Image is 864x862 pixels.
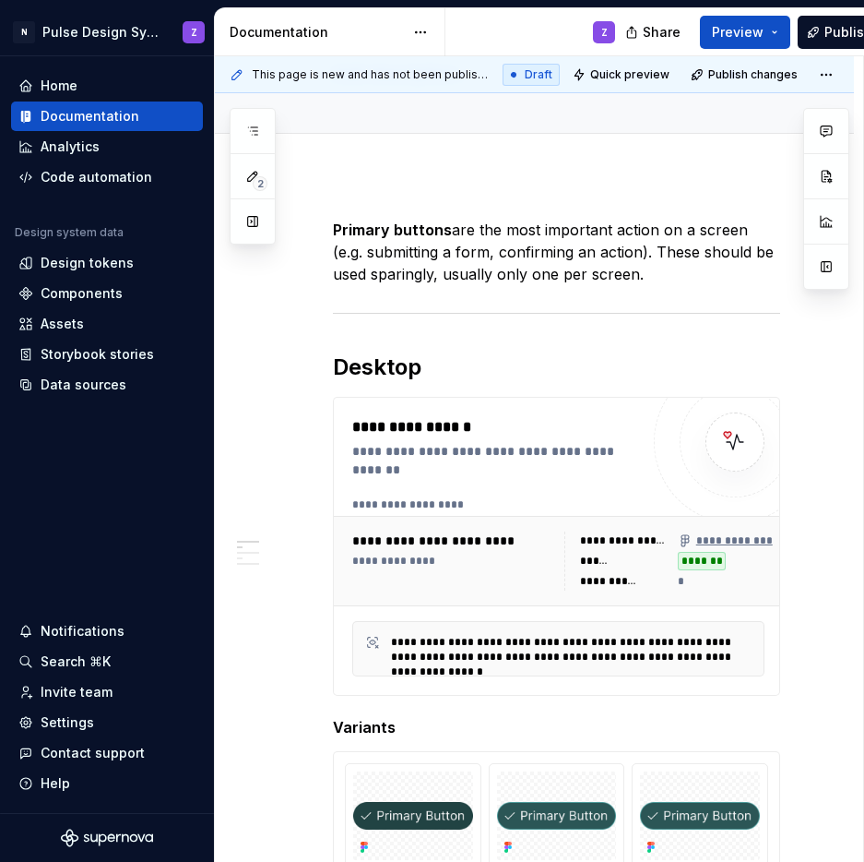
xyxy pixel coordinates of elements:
[11,279,203,308] a: Components
[11,102,203,131] a: Documentation
[11,708,203,737] a: Settings
[41,168,152,186] div: Code automation
[252,67,488,82] span: This page is new and has not been published yet.
[41,315,84,333] div: Assets
[601,25,608,40] div: Z
[333,219,780,285] p: are the most important action on a screen (e.g. submitting a form, confirming an action). These s...
[191,25,197,40] div: Z
[13,21,35,43] div: N
[11,738,203,768] button: Contact support
[11,617,203,646] button: Notifications
[333,353,780,382] h2: Desktop
[41,107,139,126] div: Documentation
[15,225,124,240] div: Design system data
[11,647,203,676] button: Search ⌘K
[42,23,160,42] div: Pulse Design System
[41,345,154,364] div: Storybook stories
[11,248,203,278] a: Design tokens
[590,67,669,82] span: Quick preview
[4,12,210,52] button: NPulse Design SystemZ
[41,713,94,732] div: Settings
[41,254,134,272] div: Design tokens
[11,71,203,101] a: Home
[41,744,145,762] div: Contact support
[61,829,153,847] svg: Supernova Logo
[41,284,123,303] div: Components
[41,622,124,641] div: Notifications
[567,62,678,88] button: Quick preview
[643,23,681,42] span: Share
[41,138,100,156] div: Analytics
[41,77,77,95] div: Home
[11,340,203,369] a: Storybook stories
[41,376,126,394] div: Data sources
[253,176,267,191] span: 2
[525,67,552,82] span: Draft
[700,16,790,49] button: Preview
[11,769,203,798] button: Help
[712,23,763,42] span: Preview
[41,774,70,793] div: Help
[333,718,780,736] h5: Variants
[11,309,203,339] a: Assets
[685,62,806,88] button: Publish changes
[11,370,203,400] a: Data sources
[41,683,112,701] div: Invite team
[11,677,203,707] a: Invite team
[230,23,404,42] div: Documentation
[708,67,798,82] span: Publish changes
[333,221,452,239] strong: Primary buttons
[41,652,111,671] div: Search ⌘K
[616,16,692,49] button: Share
[11,162,203,192] a: Code automation
[11,132,203,162] a: Analytics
